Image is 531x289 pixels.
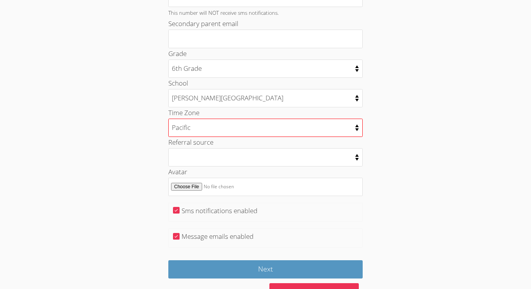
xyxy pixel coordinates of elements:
label: Grade [168,49,187,58]
label: Message emails enabled [182,232,253,241]
input: Next [168,260,363,278]
label: Time Zone [168,108,199,117]
label: Secondary parent email [168,19,238,28]
label: Sms notifications enabled [182,206,257,215]
small: This number will NOT receive sms notifications. [168,9,279,16]
label: School [168,79,188,88]
label: Avatar [168,167,187,176]
label: Referral source [168,138,213,147]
